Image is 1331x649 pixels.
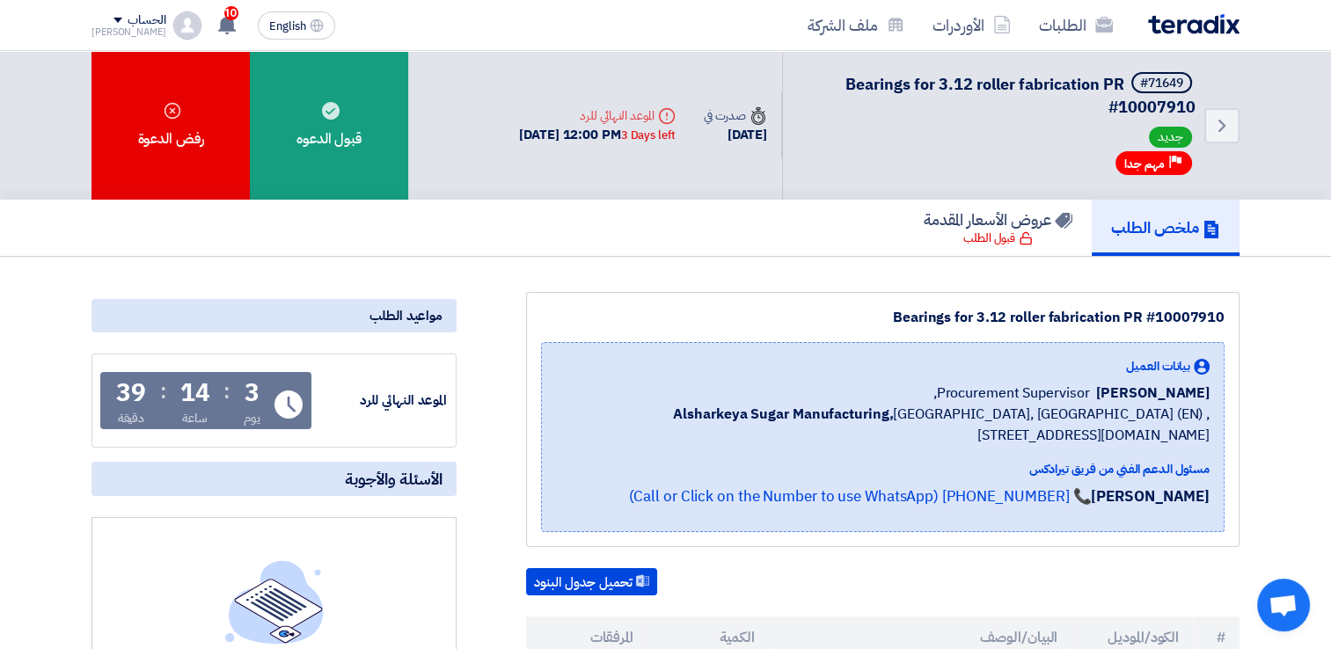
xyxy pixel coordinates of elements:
a: عروض الأسعار المقدمة قبول الطلب [904,200,1092,256]
div: [DATE] 12:00 PM [519,125,675,145]
div: #71649 [1140,77,1183,90]
div: دقيقة [118,409,145,427]
h5: عروض الأسعار المقدمة [924,209,1072,230]
div: الحساب [128,13,165,28]
div: صدرت في [704,106,767,125]
img: Teradix logo [1148,14,1240,34]
button: English [258,11,335,40]
span: Procurement Supervisor, [933,383,1090,404]
span: [GEOGRAPHIC_DATA], [GEOGRAPHIC_DATA] (EN) ,[STREET_ADDRESS][DOMAIN_NAME] [556,404,1210,446]
div: رفض الدعوة [91,51,250,200]
span: الأسئلة والأجوبة [345,469,442,489]
div: 14 [180,381,210,405]
img: empty_state_list.svg [225,560,324,643]
a: الطلبات [1025,4,1127,46]
span: بيانات العميل [1126,357,1190,376]
b: Alsharkeya Sugar Manufacturing, [673,404,893,425]
div: مسئول الدعم الفني من فريق تيرادكس [556,460,1210,478]
div: [DATE] [704,125,767,145]
a: 📞 [PHONE_NUMBER] (Call or Click on the Number to use WhatsApp) [628,485,1091,507]
div: يوم [244,409,260,427]
div: الموعد النهائي للرد [519,106,675,125]
span: 10 [224,6,238,20]
div: Open chat [1257,579,1310,631]
a: ملخص الطلب [1092,200,1240,256]
div: الموعد النهائي للرد [315,390,447,411]
div: 3 Days left [621,127,676,144]
div: Bearings for 3.12 roller fabrication PR #10007910 [541,307,1225,328]
div: : [160,376,166,407]
div: ساعة [182,409,208,427]
img: profile_test.png [173,11,201,40]
h5: ملخص الطلب [1111,217,1220,237]
a: ملف الشركة [793,4,918,46]
a: الأوردرات [918,4,1025,46]
div: : [223,376,230,407]
div: [PERSON_NAME] [91,27,166,37]
div: قبول الدعوه [250,51,408,200]
div: مواعيد الطلب [91,299,457,332]
h5: Bearings for 3.12 roller fabrication PR #10007910 [804,72,1196,118]
span: جديد [1149,127,1192,148]
span: [PERSON_NAME] [1096,383,1210,404]
span: English [269,20,306,33]
div: 3 [245,381,260,405]
div: قبول الطلب [963,230,1033,247]
button: تحميل جدول البنود [526,568,657,596]
span: مهم جدا [1124,156,1165,172]
div: 39 [116,381,146,405]
span: Bearings for 3.12 roller fabrication PR #10007910 [845,72,1196,119]
strong: [PERSON_NAME] [1091,485,1210,507]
